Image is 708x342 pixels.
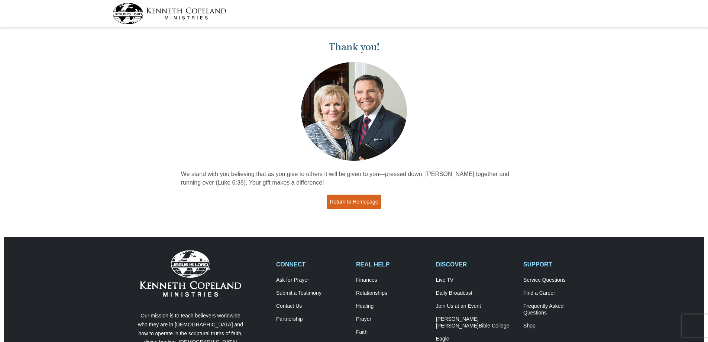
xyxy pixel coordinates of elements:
p: We stand with you believing that as you give to others it will be given to you—pressed down, [PER... [181,170,527,187]
h2: DISCOVER [436,261,515,268]
img: kcm-header-logo.svg [113,3,226,24]
a: Submit a Testimony [276,290,348,297]
span: Bible College [479,323,510,329]
a: Finances [356,277,428,284]
a: Relationships [356,290,428,297]
img: Kenneth Copeland Ministries [140,250,241,297]
a: Faith [356,329,428,336]
a: Prayer [356,316,428,323]
a: Find a Career [523,290,595,297]
a: Partnership [276,316,348,323]
h2: SUPPORT [523,261,595,268]
a: Return to Homepage [327,195,382,209]
h2: CONNECT [276,261,348,268]
a: Daily Broadcast [436,290,515,297]
h2: REAL HELP [356,261,428,268]
img: Kenneth and Gloria [299,60,409,163]
a: Service Questions [523,277,595,284]
a: Live TV [436,277,515,284]
a: Healing [356,303,428,310]
a: Shop [523,323,595,329]
a: Contact Us [276,303,348,310]
a: Frequently AskedQuestions [523,303,595,316]
h1: Thank you! [181,41,527,53]
a: Join Us at an Event [436,303,515,310]
a: Ask for Prayer [276,277,348,284]
a: [PERSON_NAME] [PERSON_NAME]Bible College [436,316,515,329]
